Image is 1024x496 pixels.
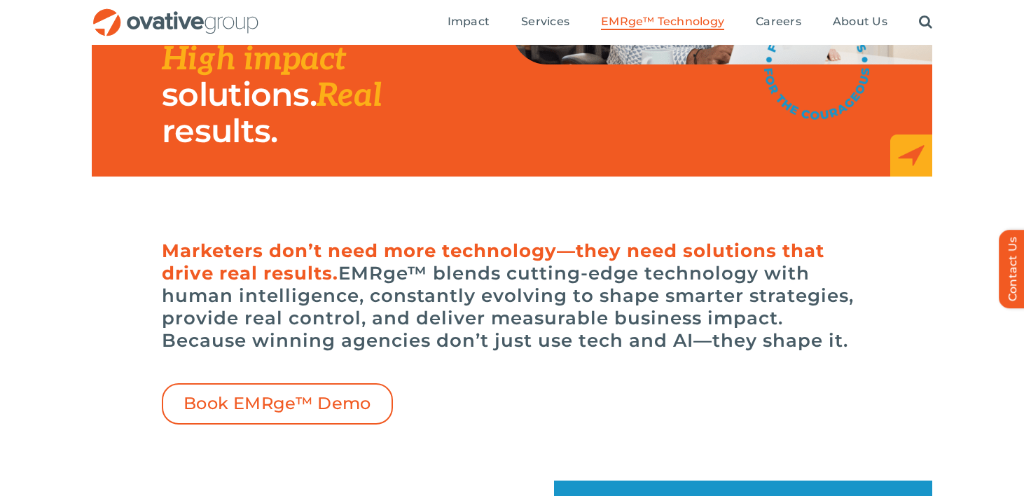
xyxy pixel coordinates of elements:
[317,76,382,116] span: Real
[601,15,724,29] span: EMRge™ Technology
[521,15,569,30] a: Services
[601,15,724,30] a: EMRge™ Technology
[162,111,277,151] span: results.
[833,15,887,29] span: About Us
[162,74,317,114] span: solutions.
[162,240,824,284] span: Marketers don’t need more technology—they need solutions that drive real results.
[162,383,393,425] a: Book EMRge™ Demo
[162,240,862,352] h6: EMRge™ blends cutting-edge technology with human intelligence, constantly evolving to shape smart...
[162,40,346,79] span: High impact
[756,15,801,29] span: Careers
[919,15,932,30] a: Search
[833,15,887,30] a: About Us
[92,7,260,20] a: OG_Full_horizontal_RGB
[448,15,490,30] a: Impact
[448,15,490,29] span: Impact
[756,15,801,30] a: Careers
[184,394,371,414] span: Book EMRge™ Demo
[890,135,932,177] img: EMRge_HomePage_Elements_Arrow Box
[521,15,569,29] span: Services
